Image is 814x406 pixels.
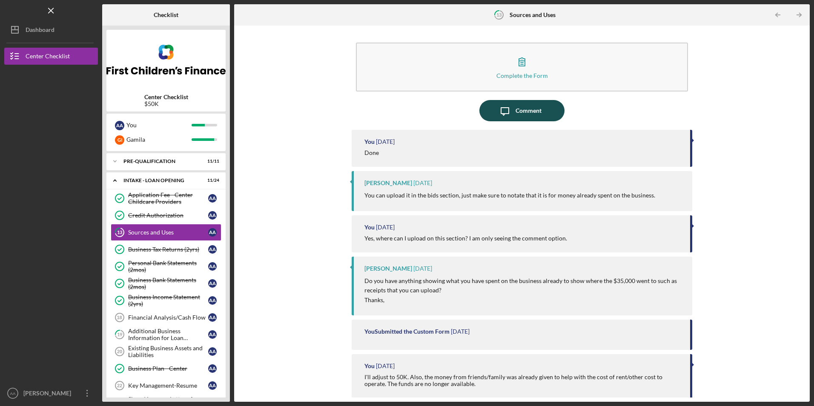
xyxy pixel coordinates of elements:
div: Personal Bank Statements (2mos) [128,260,208,273]
div: G I [115,135,124,145]
div: [PERSON_NAME] [364,265,412,272]
p: Do you have anything showing what you have spent on the business already to show where the $35,00... [364,276,683,295]
div: 11 / 24 [204,178,219,183]
div: I'll adjust to 50K. Also, the money from friends/family was already given to help with the cost o... [364,374,681,387]
div: You Submitted the Custom Form [364,328,450,335]
div: Done [364,149,379,156]
div: A A [208,364,217,373]
div: [PERSON_NAME] [21,385,77,404]
div: A A [208,228,217,237]
a: 13Sources and UsesAA [111,224,221,241]
tspan: 20 [117,349,122,354]
div: A A [115,121,124,130]
a: Application Fee - Center Childcare ProvidersAA [111,190,221,207]
a: 19Additional Business Information for Loan ApplicationAA [111,326,221,343]
p: You can upload it in the bids section, just make sure to notate that it is for money already spen... [364,191,655,200]
div: You [364,363,375,369]
div: Business Plan - Center [128,365,208,372]
a: Personal Bank Statements (2mos)AA [111,258,221,275]
time: 2025-08-26 19:47 [451,328,470,335]
time: 2025-08-26 20:01 [413,180,432,186]
tspan: 19 [117,332,123,337]
div: A A [208,381,217,390]
div: Credit Authorization [128,212,208,219]
p: Thanks, [364,295,683,305]
text: AA [10,391,16,396]
div: A A [208,313,217,322]
div: A A [208,347,217,356]
div: A A [208,194,217,203]
div: Complete the Form [496,72,548,79]
div: You [364,138,375,145]
div: INTAKE - LOAN OPENING [123,178,198,183]
div: Yes, where can I upload on this section? I am only seeing the comment option. [364,235,567,242]
time: 2025-08-26 19:47 [376,363,395,369]
button: Dashboard [4,21,98,38]
div: Comment [516,100,542,121]
div: [PERSON_NAME] [364,180,412,186]
tspan: 18 [117,315,122,320]
b: Sources and Uses [510,11,556,18]
div: Sources and Uses [128,229,208,236]
button: Center Checklist [4,48,98,65]
div: Business Bank Statements (2mos) [128,277,208,290]
tspan: 13 [496,12,502,17]
div: Additional Business Information for Loan Application [128,328,208,341]
div: A A [208,245,217,254]
a: Business Income Statement (2yrs)AA [111,292,221,309]
tspan: 13 [117,230,122,235]
a: 22Key Management-ResumeAA [111,377,221,394]
div: Existing Business Assets and Liabilities [128,345,208,358]
button: Comment [479,100,565,121]
b: Center Checklist [144,94,188,100]
div: Financial Analysis/Cash Flow [128,314,208,321]
button: AA[PERSON_NAME] [4,385,98,402]
time: 2025-08-26 20:37 [376,138,395,145]
a: 18Financial Analysis/Cash FlowAA [111,309,221,326]
a: 20Existing Business Assets and LiabilitiesAA [111,343,221,360]
button: Complete the Form [356,43,688,91]
a: Credit AuthorizationAA [111,207,221,224]
div: Dashboard [26,21,54,40]
div: A A [208,296,217,305]
div: 11 / 11 [204,159,219,164]
time: 2025-08-26 19:53 [413,265,432,272]
a: Business Bank Statements (2mos)AA [111,275,221,292]
a: Business Plan - CenterAA [111,360,221,377]
div: A A [208,330,217,339]
div: Pre-Qualification [123,159,198,164]
a: Business Tax Returns (2yrs)AA [111,241,221,258]
div: Business Tax Returns (2yrs) [128,246,208,253]
div: A A [208,262,217,271]
div: Application Fee - Center Childcare Providers [128,192,208,205]
div: Key Management-Resume [128,382,208,389]
div: You [364,224,375,231]
div: Business Income Statement (2yrs) [128,294,208,307]
img: Product logo [106,34,226,85]
div: A A [208,211,217,220]
b: Checklist [154,11,178,18]
div: A A [208,279,217,288]
div: Gamila [126,132,192,147]
div: Center Checklist [26,48,70,67]
div: You [126,118,192,132]
time: 2025-08-26 19:58 [376,224,395,231]
div: $50K [144,100,188,107]
tspan: 22 [117,383,122,388]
